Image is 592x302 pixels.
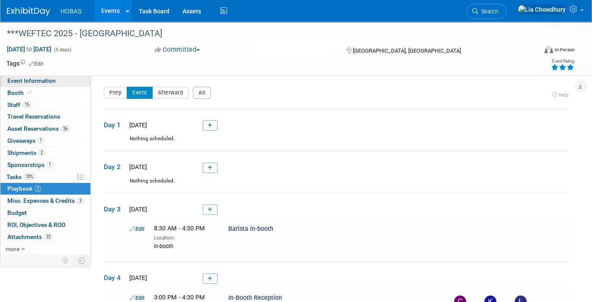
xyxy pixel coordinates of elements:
a: Shipments2 [0,147,90,159]
span: to [25,46,33,53]
img: Format-Inperson.png [544,46,553,53]
div: in-booth [154,242,215,250]
a: Event Information [0,75,90,87]
span: Shipments [7,149,45,156]
span: ROI, Objectives & ROO [7,221,65,228]
span: Misc. Expenses & Credits [7,197,83,204]
span: [GEOGRAPHIC_DATA], [GEOGRAPHIC_DATA] [353,47,461,54]
span: Attachments [7,233,53,240]
div: In-Person [554,47,575,53]
a: more [0,243,90,255]
a: Booth [0,87,90,99]
span: 3:00 PM - 4:30 PM [154,294,205,301]
span: [DATE] [127,206,147,213]
span: 70% [24,173,35,180]
a: ROI, Objectives & ROO [0,219,90,231]
span: Staff [7,101,31,108]
span: Giveaways [7,137,44,144]
span: Day 3 [104,204,125,214]
span: (5 days) [53,47,71,53]
span: 2 [35,186,41,192]
button: Afterward [152,87,189,99]
div: Location: [154,233,215,242]
a: Misc. Expenses & Credits3 [0,195,90,207]
span: Booth [7,89,34,96]
span: [DATE] [DATE] [6,45,52,53]
td: Toggle Event Tabs [73,255,91,266]
span: 15 [22,101,31,108]
a: Travel Reservations [0,111,90,123]
span: HOBAS [61,8,82,15]
span: 1 [47,161,53,168]
span: Asset Reservations [7,125,70,132]
td: Personalize Event Tab Strip [58,255,73,266]
span: 1 [38,137,44,144]
a: Edit [130,295,144,301]
a: Attachments22 [0,231,90,243]
img: ExhibitDay [7,7,50,16]
div: Event Format [491,45,575,58]
span: [DATE] [127,274,147,281]
span: Sponsorships [7,161,53,168]
div: Nothing scheduled. [104,177,568,192]
a: Edit [130,226,144,232]
a: Staff15 [0,99,90,111]
a: Asset Reservations26 [0,123,90,135]
a: Tasks70% [0,171,90,183]
i: Booth reservation complete [28,90,32,95]
span: 3 [77,198,83,204]
button: Event [127,87,153,99]
span: Tasks [6,173,35,180]
span: 26 [61,126,70,132]
span: [DATE] [127,122,147,129]
td: Tags [6,59,43,68]
a: Search [467,4,506,19]
div: ***WEFTEC 2025 - [GEOGRAPHIC_DATA] [4,26,526,41]
button: Prep [104,87,127,99]
button: Committed [152,45,203,54]
span: Day 2 [104,162,125,172]
span: Event Information [7,77,56,84]
span: 22 [44,233,53,240]
a: Playbook2 [0,183,90,195]
a: Edit [29,61,43,67]
span: In-Booth Reception [228,294,282,302]
span: 2 [38,149,45,156]
span: 8:30 AM - 4:30 PM [154,225,205,232]
span: Budget [7,209,27,216]
span: [DATE] [127,164,147,170]
span: more [6,245,19,252]
a: Budget [0,207,90,219]
div: Nothing scheduled. [104,135,568,150]
img: Lia Chowdhury [518,5,566,14]
span: Travel Reservations [7,113,60,120]
div: Event Rating [551,59,574,63]
span: Day 4 [104,273,125,283]
span: help [559,92,568,98]
button: All [193,87,211,99]
a: Giveaways1 [0,135,90,147]
a: Sponsorships1 [0,159,90,171]
span: Playbook [7,185,41,192]
span: Search [478,8,498,15]
span: Day 1 [104,120,125,130]
span: Barista in-booth [228,225,273,233]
